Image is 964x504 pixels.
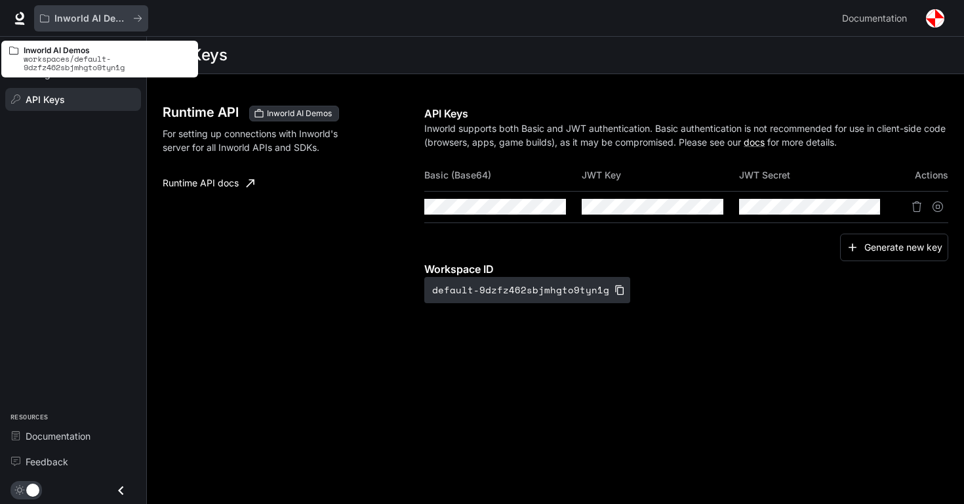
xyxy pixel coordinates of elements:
a: API Keys [5,88,141,111]
p: Inworld supports both Basic and JWT authentication. Basic authentication is not recommended for u... [424,121,948,149]
span: Dark mode toggle [26,482,39,497]
span: Inworld AI Demos [262,108,337,119]
p: Workspace ID [424,261,948,277]
a: docs [744,136,765,148]
button: User avatar [922,5,948,31]
th: JWT Secret [739,159,896,191]
th: JWT Key [582,159,739,191]
button: default-9dzfz462sbjmhgto9tyn1g [424,277,630,303]
h3: Runtime API [163,106,239,119]
p: Inworld AI Demos [54,13,128,24]
a: Feedback [5,450,141,473]
button: Close drawer [106,477,136,504]
span: Documentation [842,10,907,27]
button: Suspend API key [927,196,948,217]
p: API Keys [424,106,948,121]
a: Runtime API docs [157,170,260,196]
span: Documentation [26,429,90,443]
button: Generate new key [840,234,948,262]
a: Documentation [837,5,917,31]
p: workspaces/default-9dzfz462sbjmhgto9tyn1g [24,54,190,72]
span: Feedback [26,455,68,469]
th: Actions [896,159,948,191]
div: These keys will apply to your current workspace only [249,106,339,121]
img: User avatar [926,9,944,28]
span: API Keys [26,93,65,106]
p: For setting up connections with Inworld's server for all Inworld APIs and SDKs. [163,127,351,154]
button: All workspaces [34,5,148,31]
a: Documentation [5,425,141,448]
th: Basic (Base64) [424,159,582,191]
p: Inworld AI Demos [24,46,190,54]
button: Delete API key [906,196,927,217]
